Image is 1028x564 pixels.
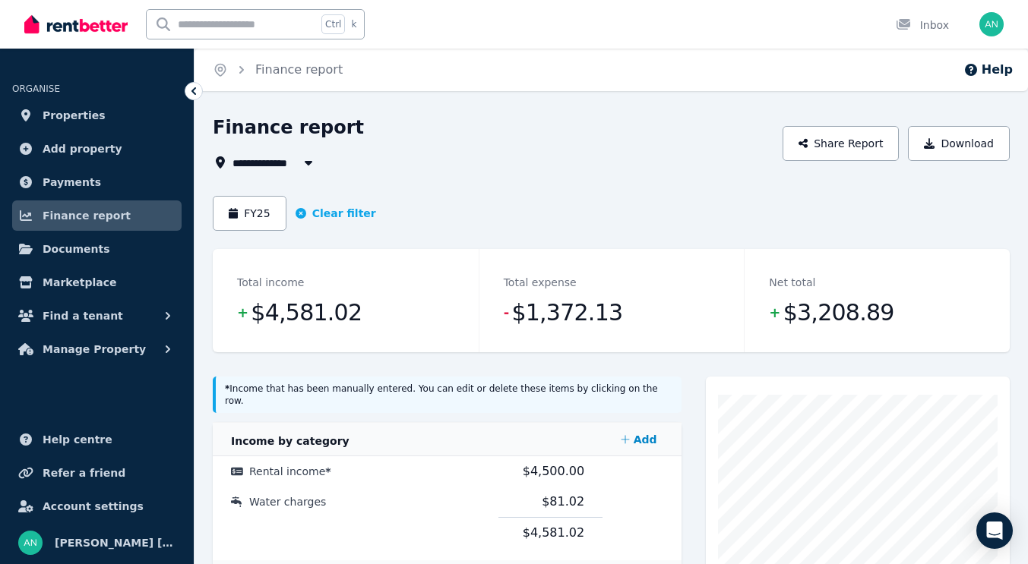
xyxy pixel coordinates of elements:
[231,435,350,447] span: Income by category
[18,531,43,555] img: Anthony Michael William Victor Brownbill
[523,464,584,478] span: $4,500.00
[523,525,584,540] span: $4,581.02
[783,126,900,161] button: Share Report
[43,340,146,358] span: Manage Property
[12,301,182,331] button: Find a tenant
[43,173,101,191] span: Payments
[43,106,106,124] span: Properties
[213,115,364,140] h1: Finance report
[12,267,182,298] a: Marketplace
[908,126,1010,161] button: Download
[12,167,182,197] a: Payments
[237,273,304,291] dt: Total income
[55,534,176,552] span: [PERSON_NAME] [PERSON_NAME]
[12,334,182,364] button: Manage Property
[195,49,361,91] nav: Breadcrumb
[321,14,345,34] span: Ctrl
[43,430,112,449] span: Help centre
[43,273,116,291] span: Marketplace
[237,302,248,323] span: +
[24,13,128,36] img: RentBetter
[12,134,182,164] a: Add property
[783,298,894,328] span: $3,208.89
[43,464,125,482] span: Refer a friend
[963,61,1013,79] button: Help
[511,298,622,328] span: $1,372.13
[12,491,182,521] a: Account settings
[542,494,584,509] span: $81.02
[255,62,343,77] a: Finance report
[43,206,131,225] span: Finance report
[12,100,182,131] a: Properties
[12,234,182,264] a: Documents
[769,273,815,291] dt: Net total
[351,18,356,30] span: k
[896,17,949,33] div: Inbox
[12,200,182,231] a: Finance report
[976,512,1013,549] div: Open Intercom Messenger
[249,496,326,508] span: Water charges
[225,383,658,406] small: Income that has been manually entered. You can edit or delete these items by clicking on the row.
[12,83,60,94] span: ORGANISE
[12,458,182,488] a: Refer a friend
[12,424,182,455] a: Help centre
[249,465,331,477] span: Rental income
[213,196,286,231] button: FY25
[43,240,110,258] span: Documents
[43,307,123,325] span: Find a tenant
[979,12,1004,36] img: Anthony Michael William Victor Brownbill
[251,298,362,328] span: $4,581.02
[769,302,780,323] span: +
[296,206,376,221] button: Clear filter
[43,140,122,158] span: Add property
[504,273,577,291] dt: Total expense
[43,497,144,515] span: Account settings
[615,424,663,455] a: Add
[504,302,509,323] span: -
